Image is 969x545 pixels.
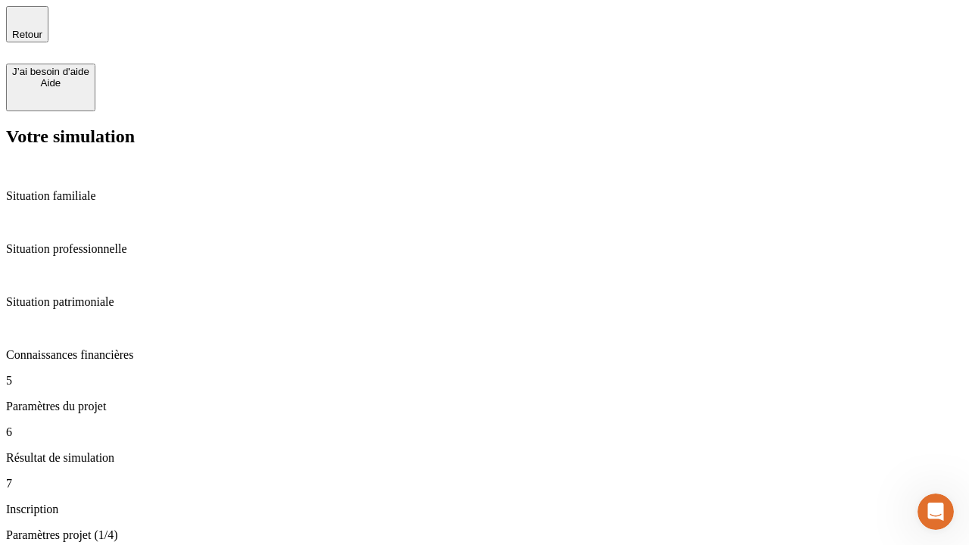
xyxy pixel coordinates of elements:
[6,374,963,388] p: 5
[6,126,963,147] h2: Votre simulation
[918,494,954,530] iframe: Intercom live chat
[6,451,963,465] p: Résultat de simulation
[6,425,963,439] p: 6
[6,189,963,203] p: Situation familiale
[6,64,95,111] button: J’ai besoin d'aideAide
[12,29,42,40] span: Retour
[6,477,963,490] p: 7
[6,6,48,42] button: Retour
[6,242,963,256] p: Situation professionnelle
[6,503,963,516] p: Inscription
[6,400,963,413] p: Paramètres du projet
[6,528,963,542] p: Paramètres projet (1/4)
[6,348,963,362] p: Connaissances financières
[12,77,89,89] div: Aide
[12,66,89,77] div: J’ai besoin d'aide
[6,295,963,309] p: Situation patrimoniale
